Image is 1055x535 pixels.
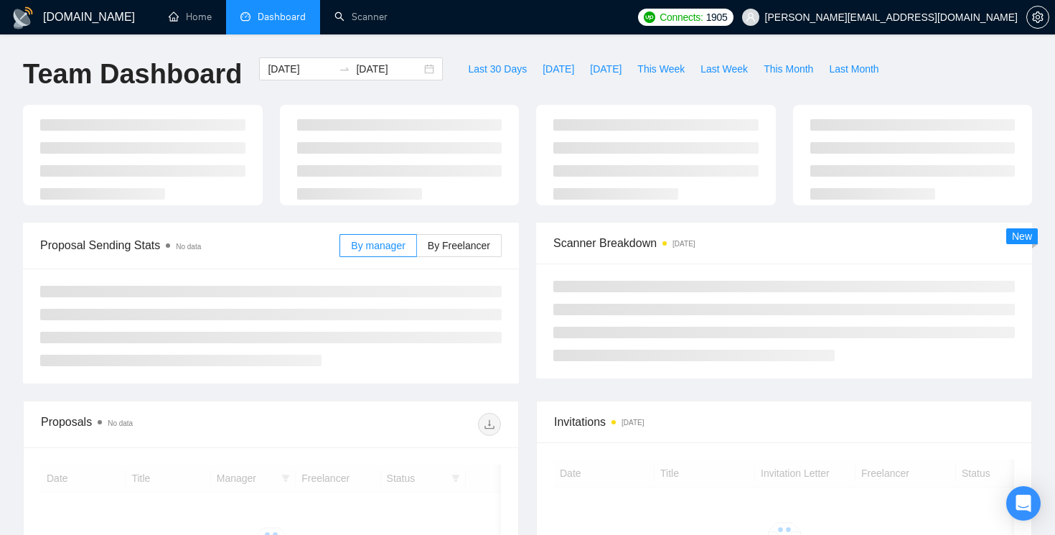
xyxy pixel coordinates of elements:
[23,57,242,91] h1: Team Dashboard
[554,413,1014,431] span: Invitations
[334,11,388,23] a: searchScanner
[590,61,622,77] span: [DATE]
[258,11,306,23] span: Dashboard
[1006,486,1041,521] div: Open Intercom Messenger
[660,9,703,25] span: Connects:
[339,63,350,75] span: swap-right
[1026,11,1049,23] a: setting
[582,57,629,80] button: [DATE]
[629,57,693,80] button: This Week
[460,57,535,80] button: Last 30 Days
[268,61,333,77] input: Start date
[756,57,821,80] button: This Month
[11,6,34,29] img: logo
[1026,6,1049,29] button: setting
[764,61,813,77] span: This Month
[468,61,527,77] span: Last 30 Days
[693,57,756,80] button: Last Week
[672,240,695,248] time: [DATE]
[746,12,756,22] span: user
[535,57,582,80] button: [DATE]
[543,61,574,77] span: [DATE]
[176,243,201,251] span: No data
[428,240,490,251] span: By Freelancer
[40,236,339,254] span: Proposal Sending Stats
[339,63,350,75] span: to
[351,240,405,251] span: By manager
[700,61,748,77] span: Last Week
[829,61,878,77] span: Last Month
[644,11,655,23] img: upwork-logo.png
[637,61,685,77] span: This Week
[706,9,728,25] span: 1905
[356,61,421,77] input: End date
[41,413,271,436] div: Proposals
[1012,231,1032,242] span: New
[169,11,212,23] a: homeHome
[821,57,886,80] button: Last Month
[108,419,133,427] span: No data
[240,11,250,22] span: dashboard
[622,419,644,427] time: [DATE]
[553,234,1015,252] span: Scanner Breakdown
[1027,11,1049,23] span: setting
